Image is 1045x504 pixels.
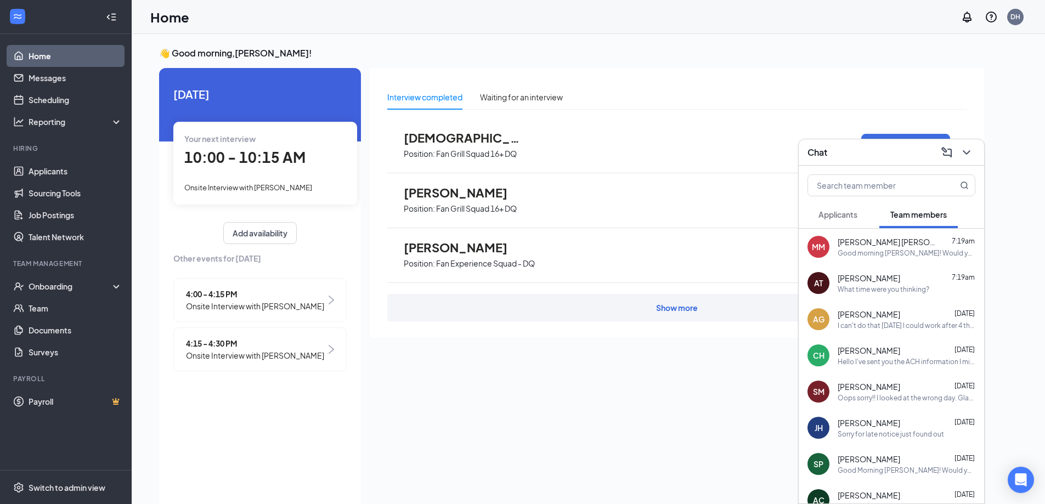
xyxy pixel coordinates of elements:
[29,45,122,67] a: Home
[13,374,120,383] div: Payroll
[480,91,563,103] div: Waiting for an interview
[954,454,975,462] span: [DATE]
[29,67,122,89] a: Messages
[812,241,825,252] div: MM
[838,466,975,475] div: Good Morning [PERSON_NAME]! Would you be able to make it in 11:30 to 3 ?
[29,341,122,363] a: Surveys
[954,418,975,426] span: [DATE]
[159,47,984,59] h3: 👋 Good morning, [PERSON_NAME] !
[436,203,517,214] p: Fan Grill Squad 16+ DQ
[838,345,900,356] span: [PERSON_NAME]
[29,116,123,127] div: Reporting
[814,458,823,469] div: SP
[106,12,117,22] svg: Collapse
[838,429,944,439] div: Sorry for late notice just found out
[961,10,974,24] svg: Notifications
[173,252,347,264] span: Other events for [DATE]
[838,393,975,403] div: Oops sorry!! I looked at the wrong day. Glad you can make it in see you at 4:30
[29,281,113,292] div: Onboarding
[29,89,122,111] a: Scheduling
[861,134,950,157] button: Move to next stage
[960,181,969,190] svg: MagnifyingGlass
[954,346,975,354] span: [DATE]
[29,297,122,319] a: Team
[815,422,823,433] div: JH
[13,116,24,127] svg: Analysis
[838,490,900,501] span: [PERSON_NAME]
[13,482,24,493] svg: Settings
[12,11,23,22] svg: WorkstreamLogo
[404,203,435,214] p: Position:
[29,160,122,182] a: Applicants
[150,8,189,26] h1: Home
[404,131,524,145] span: [DEMOGRAPHIC_DATA][PERSON_NAME]
[952,237,975,245] span: 7:19am
[838,321,975,330] div: I can't do that [DATE] I could work after 4 though if there's a space for me or until 2 but I can...
[13,144,120,153] div: Hiring
[29,319,122,341] a: Documents
[808,175,938,196] input: Search team member
[404,258,435,269] p: Position:
[223,222,297,244] button: Add availability
[29,226,122,248] a: Talent Network
[186,300,324,312] span: Onsite Interview with [PERSON_NAME]
[838,248,975,258] div: Good morning [PERSON_NAME]! Would you be able to work a 1 to 4 [DATE] for your on call shift?
[838,381,900,392] span: [PERSON_NAME]
[404,240,524,254] span: [PERSON_NAME]
[1008,467,1034,493] div: Open Intercom Messenger
[838,309,900,320] span: [PERSON_NAME]
[436,149,517,159] p: Fan Grill Squad 16+ DQ
[656,302,698,313] div: Show more
[813,314,824,325] div: AG
[436,258,535,269] p: Fan Experience Squad - DQ
[960,146,973,159] svg: ChevronDown
[952,273,975,281] span: 7:19am
[807,146,827,158] h3: Chat
[818,209,857,219] span: Applicants
[184,134,256,144] span: Your next interview
[1010,12,1020,21] div: DH
[954,490,975,499] span: [DATE]
[186,349,324,361] span: Onsite Interview with [PERSON_NAME]
[813,350,824,361] div: CH
[814,278,823,288] div: AT
[954,309,975,318] span: [DATE]
[184,148,306,166] span: 10:00 - 10:15 AM
[173,86,347,103] span: [DATE]
[938,144,956,161] button: ComposeMessage
[838,454,900,465] span: [PERSON_NAME]
[838,417,900,428] span: [PERSON_NAME]
[186,337,324,349] span: 4:15 - 4:30 PM
[838,273,900,284] span: [PERSON_NAME]
[29,182,122,204] a: Sourcing Tools
[940,146,953,159] svg: ComposeMessage
[890,209,947,219] span: Team members
[404,185,524,200] span: [PERSON_NAME]
[29,390,122,412] a: PayrollCrown
[954,382,975,390] span: [DATE]
[958,144,975,161] button: ChevronDown
[838,236,936,247] span: [PERSON_NAME] [PERSON_NAME]
[184,183,312,192] span: Onsite Interview with [PERSON_NAME]
[985,10,998,24] svg: QuestionInfo
[404,149,435,159] p: Position:
[838,357,975,366] div: Hello I've sent you the ACH information I might've sent you two emails but I emailed this email [...
[838,285,929,294] div: What time were you thinking?
[13,259,120,268] div: Team Management
[29,204,122,226] a: Job Postings
[13,281,24,292] svg: UserCheck
[387,91,462,103] div: Interview completed
[29,482,105,493] div: Switch to admin view
[813,386,824,397] div: SM
[186,288,324,300] span: 4:00 - 4:15 PM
